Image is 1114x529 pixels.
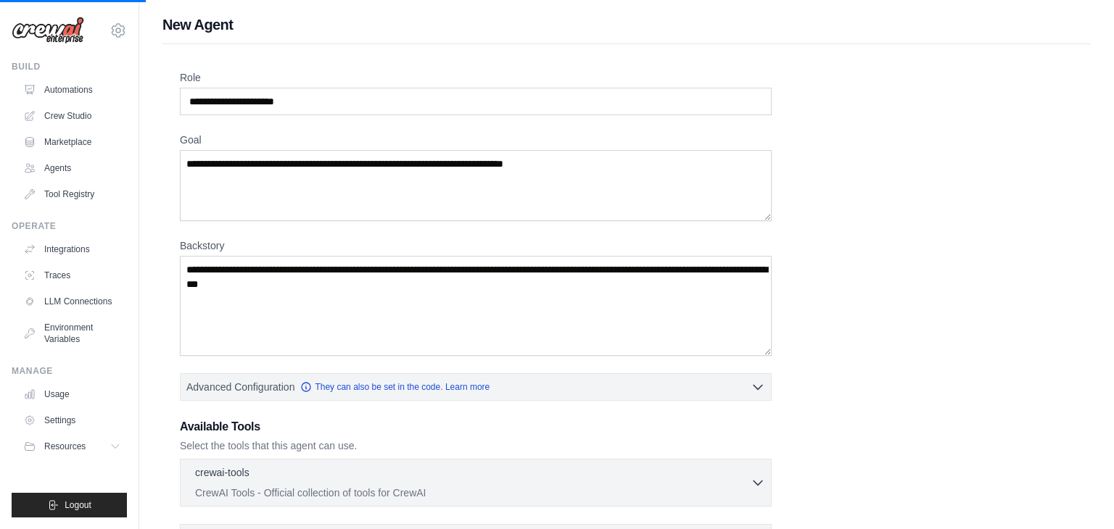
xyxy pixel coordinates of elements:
a: LLM Connections [17,290,127,313]
p: CrewAI Tools - Official collection of tools for CrewAI [195,486,751,500]
span: Resources [44,441,86,452]
a: Crew Studio [17,104,127,128]
a: They can also be set in the code. Learn more [300,381,490,393]
a: Tool Registry [17,183,127,206]
div: Operate [12,220,127,232]
span: Logout [65,499,91,511]
h3: Available Tools [180,418,772,436]
a: Environment Variables [17,316,127,351]
a: Automations [17,78,127,101]
button: Logout [12,493,127,517]
h1: New Agent [162,14,1091,35]
p: crewai-tools [195,465,249,480]
a: Agents [17,157,127,180]
a: Usage [17,383,127,406]
a: Integrations [17,238,127,261]
div: Manage [12,365,127,377]
label: Goal [180,133,772,147]
p: Select the tools that this agent can use. [180,438,772,453]
a: Marketplace [17,130,127,154]
label: Role [180,70,772,85]
button: Advanced Configuration They can also be set in the code. Learn more [181,374,771,400]
div: Build [12,61,127,72]
label: Backstory [180,238,772,253]
button: Resources [17,435,127,458]
span: Advanced Configuration [186,380,294,394]
a: Traces [17,264,127,287]
img: Logo [12,17,84,44]
button: crewai-tools CrewAI Tools - Official collection of tools for CrewAI [186,465,765,500]
a: Settings [17,409,127,432]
